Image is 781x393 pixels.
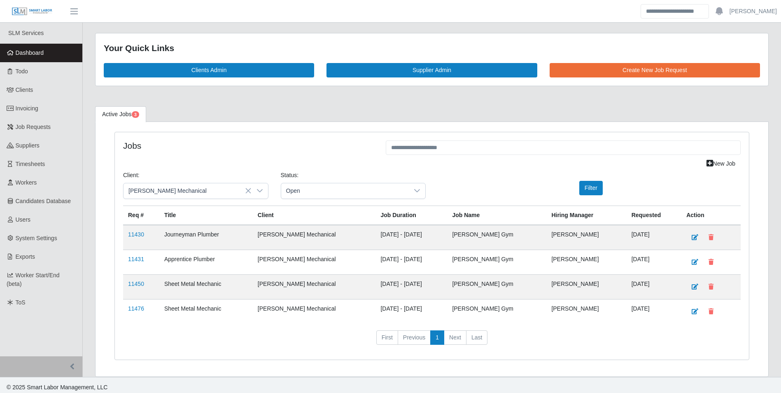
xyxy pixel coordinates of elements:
h4: Jobs [123,140,373,151]
input: Search [641,4,709,19]
td: Journeyman Plumber [159,225,253,250]
span: Timesheets [16,161,45,167]
td: [DATE] [627,299,681,324]
a: Clients Admin [104,63,314,77]
a: 11431 [128,256,144,262]
td: [PERSON_NAME] [546,274,626,299]
a: 1 [430,330,444,345]
td: Apprentice Plumber [159,250,253,274]
td: [PERSON_NAME] Gym [447,225,546,250]
th: Action [681,206,741,225]
th: Client [253,206,376,225]
span: Open [281,183,409,199]
span: Workers [16,179,37,186]
a: 11430 [128,231,144,238]
td: [PERSON_NAME] Mechanical [253,299,376,324]
button: Filter [579,181,603,195]
span: Todo [16,68,28,75]
a: [PERSON_NAME] [730,7,777,16]
span: Dashboard [16,49,44,56]
span: SLM Services [8,30,44,36]
th: Requested [627,206,681,225]
td: [PERSON_NAME] Gym [447,250,546,274]
a: Supplier Admin [326,63,537,77]
td: Sheet Metal Mechanic [159,299,253,324]
img: SLM Logo [12,7,53,16]
td: [DATE] - [DATE] [375,274,447,299]
td: [DATE] - [DATE] [375,250,447,274]
span: Invoicing [16,105,38,112]
td: Sheet Metal Mechanic [159,274,253,299]
span: Worker Start/End (beta) [7,272,60,287]
a: Active Jobs [95,106,146,122]
th: Hiring Manager [546,206,626,225]
td: [DATE] - [DATE] [375,299,447,324]
td: [DATE] [627,274,681,299]
td: [PERSON_NAME] [546,225,626,250]
nav: pagination [123,330,741,352]
td: [PERSON_NAME] [546,299,626,324]
td: [DATE] - [DATE] [375,225,447,250]
a: 11450 [128,281,144,287]
span: Candidates Database [16,198,71,204]
span: © 2025 Smart Labor Management, LLC [7,384,107,391]
td: [PERSON_NAME] Gym [447,274,546,299]
div: Your Quick Links [104,42,760,55]
span: Pending Jobs [132,111,139,118]
span: George Wayne Mechanical [124,183,252,199]
th: Req # [123,206,159,225]
a: Create New Job Request [550,63,760,77]
span: Users [16,216,31,223]
td: [DATE] [627,225,681,250]
td: [PERSON_NAME] Mechanical [253,274,376,299]
td: [PERSON_NAME] Mechanical [253,250,376,274]
label: Status: [281,171,299,180]
span: System Settings [16,235,57,241]
th: Title [159,206,253,225]
td: [DATE] [627,250,681,274]
span: ToS [16,299,26,306]
td: [PERSON_NAME] Gym [447,299,546,324]
span: Exports [16,253,35,260]
a: New Job [701,157,741,171]
th: Job Duration [375,206,447,225]
span: Suppliers [16,142,40,149]
span: Job Requests [16,124,51,130]
td: [PERSON_NAME] [546,250,626,274]
label: Client: [123,171,140,180]
th: Job Name [447,206,546,225]
span: Clients [16,87,33,93]
a: 11476 [128,305,144,312]
td: [PERSON_NAME] Mechanical [253,225,376,250]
